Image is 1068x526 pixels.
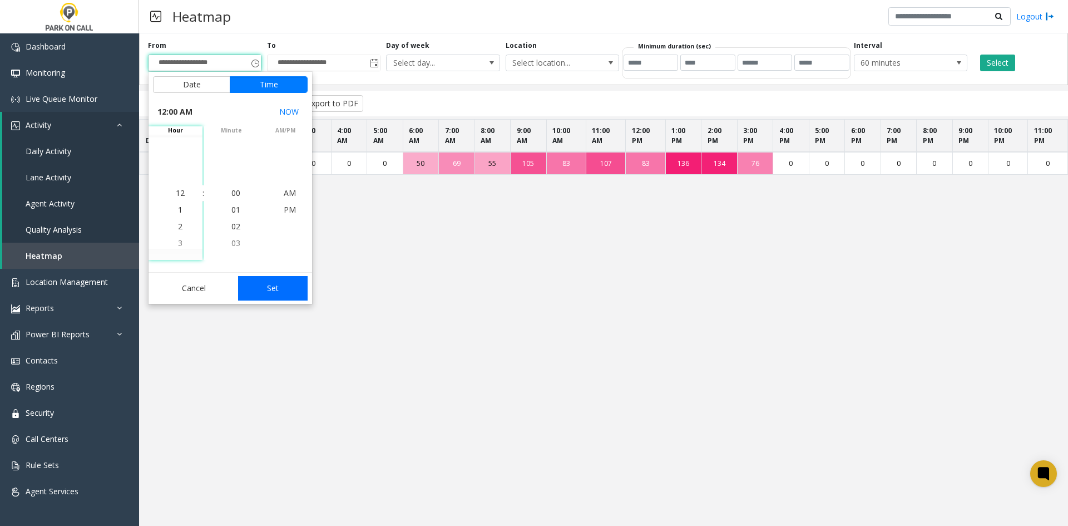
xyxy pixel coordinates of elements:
[439,152,474,175] td: 69
[439,120,474,153] th: 7:00 AM
[26,146,71,156] span: Daily Activity
[1028,120,1068,153] th: 11:00 PM
[2,217,139,243] a: Quality Analysis
[809,152,844,175] td: 0
[773,152,809,175] td: 0
[26,303,54,313] span: Reports
[26,67,65,78] span: Monitoring
[773,120,809,153] th: 4:00 PM
[258,126,312,135] span: AM/PM
[204,126,258,135] span: minute
[26,486,78,496] span: Agent Services
[854,55,945,71] span: 60 minutes
[178,238,182,248] span: 3
[474,120,510,153] th: 8:00 AM
[737,152,773,175] td: 76
[506,55,596,71] span: Select location...
[148,41,166,51] label: From
[26,460,59,470] span: Rule Sets
[331,120,367,153] th: 4:00 AM
[845,120,881,153] th: 6:00 PM
[2,243,139,269] a: Heatmap
[153,276,235,301] button: Cancel
[26,355,58,366] span: Contacts
[149,126,202,135] span: hour
[153,76,230,93] button: Date tab
[952,152,988,175] td: 0
[367,152,403,175] td: 0
[11,383,20,392] img: 'icon'
[881,152,916,175] td: 0
[26,172,71,183] span: Lane Activity
[249,55,261,71] span: Toggle popup
[275,102,303,122] button: Select now
[231,238,240,248] span: 03
[284,188,296,198] span: AM
[11,278,20,287] img: 'icon'
[26,41,66,52] span: Dashboard
[474,152,510,175] td: 55
[284,204,296,215] span: PM
[26,277,108,287] span: Location Management
[626,152,665,175] td: 83
[586,120,625,153] th: 11:00 AM
[11,409,20,418] img: 'icon'
[586,152,625,175] td: 107
[231,204,240,215] span: 01
[26,250,62,261] span: Heatmap
[11,488,20,496] img: 'icon'
[238,276,308,301] button: Set
[546,120,586,153] th: 10:00 AM
[178,221,182,232] span: 2
[11,331,20,340] img: 'icon'
[11,461,20,470] img: 'icon'
[26,224,82,235] span: Quality Analysis
[403,120,438,153] th: 6:00 AM
[665,120,701,153] th: 1:00 PM
[26,407,54,418] span: Security
[1028,152,1068,175] td: 0
[11,121,20,130] img: 'icon'
[638,42,711,51] label: Minimum duration (sec)
[2,164,139,190] a: Lane Activity
[701,152,737,175] td: 134
[511,120,546,153] th: 9:00 AM
[988,120,1027,153] th: 10:00 PM
[1045,11,1054,22] img: logout
[11,357,20,366] img: 'icon'
[2,138,139,164] a: Daily Activity
[952,120,988,153] th: 9:00 PM
[26,198,75,209] span: Agent Activity
[140,120,184,153] th: DATES
[386,41,429,51] label: Day of week
[387,55,477,71] span: Select day...
[980,55,1015,71] button: Select
[178,204,182,215] span: 1
[11,43,20,52] img: 'icon'
[701,120,737,153] th: 2:00 PM
[2,190,139,217] a: Agent Activity
[26,329,90,340] span: Power BI Reports
[511,152,546,175] td: 105
[11,435,20,444] img: 'icon'
[231,221,240,232] span: 02
[368,55,380,71] span: Toggle popup
[150,3,161,30] img: pageIcon
[881,120,916,153] th: 7:00 PM
[140,152,184,175] td: [DATE]
[295,152,331,175] td: 0
[157,104,192,120] span: 12:00 AM
[988,152,1027,175] td: 0
[202,188,204,199] div: :
[845,152,881,175] td: 0
[737,120,773,153] th: 3:00 PM
[854,41,882,51] label: Interval
[2,112,139,138] a: Activity
[295,120,331,153] th: 3:00 AM
[809,120,844,153] th: 5:00 PM
[26,434,68,444] span: Call Centers
[403,152,438,175] td: 50
[167,3,236,30] h3: Heatmap
[367,120,403,153] th: 5:00 AM
[917,120,952,153] th: 8:00 PM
